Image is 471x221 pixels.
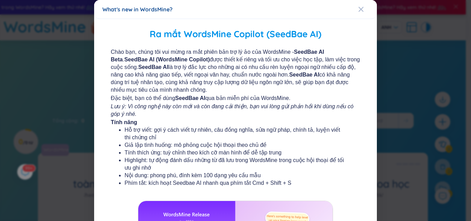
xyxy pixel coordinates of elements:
[111,49,324,62] b: SeedBae AI Beta
[111,103,354,117] i: Lưu ý: Vì công nghệ này còn mới và còn đang cải thiện, bạn vui lòng gửi phản hồi khi dùng nếu có ...
[289,72,319,78] b: SeedBae AI
[104,27,367,41] h2: Ra mắt WordsMine Copilot (SeedBae AI)
[111,119,137,125] b: Tính năng
[125,126,347,141] li: Hỗ trợ viết: gợi ý cách viết tự nhiên, câu đồng nghĩa, sửa ngữ pháp, chính tả, luyện viết thi chứ...
[102,6,369,13] div: What's new in WordsMine?
[138,64,168,70] b: SeedBae AI
[124,57,210,62] b: SeedBae AI (WordsMine Copilot)
[175,95,205,101] b: SeedBae AI
[125,149,347,157] li: Tính thích ứng: tuỳ chỉnh theo kích cỡ màn hình để dễ tập trung
[111,94,360,102] span: Đặc biệt, bạn có thể dùng qua bản miễn phí của WordsMine.
[125,172,347,179] li: Nội dung: phong phú, đính kèm 100 dạng yêu cầu mẫu
[125,141,347,149] li: Giả lập tình huống: mô phỏng cuộc hội thoại theo chủ đề
[125,157,347,172] li: Highlight: tự động đánh dấu những từ đã lưu trong WordsMine trong cuộc hội thoại để tối ưu ghi nhớ
[125,179,347,187] li: Phím tắt: kích hoạt Seedbae AI nhanh qua phím tắt Cmd + Shift + S
[111,48,360,94] span: Chào bạn, chúng tôi vui mừng ra mắt phiên bản trợ lý ảo của WordsMine - . được thiết kế riêng và ...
